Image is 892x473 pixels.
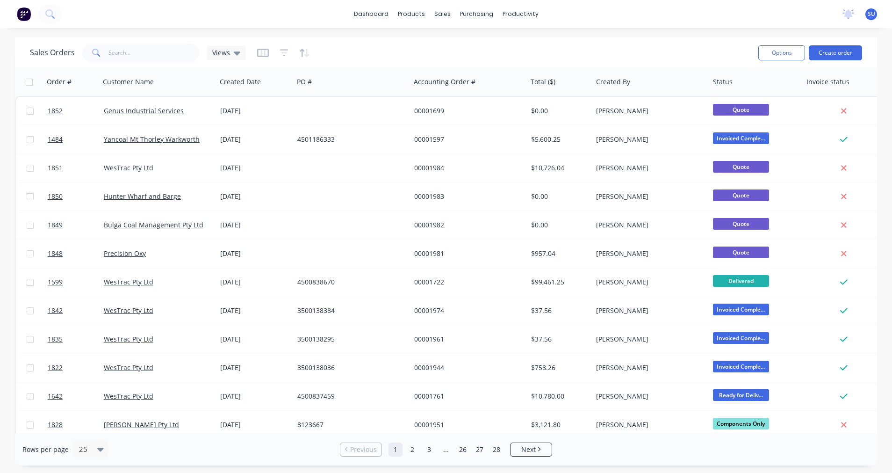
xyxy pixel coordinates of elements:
[531,306,586,315] div: $37.56
[456,443,470,457] a: Page 26
[713,104,769,116] span: Quote
[455,7,498,21] div: purchasing
[596,363,700,372] div: [PERSON_NAME]
[220,335,290,344] div: [DATE]
[220,192,290,201] div: [DATE]
[297,335,401,344] div: 3500138295
[220,106,290,116] div: [DATE]
[405,443,419,457] a: Page 2
[220,135,290,144] div: [DATE]
[414,249,518,258] div: 00001981
[596,77,630,87] div: Created By
[297,420,401,429] div: 8123667
[48,182,104,211] a: 1850
[713,361,769,372] span: Invoiced Comple...
[596,192,700,201] div: [PERSON_NAME]
[414,363,518,372] div: 00001944
[297,363,401,372] div: 3500138036
[531,277,586,287] div: $99,461.25
[596,135,700,144] div: [PERSON_NAME]
[713,247,769,258] span: Quote
[414,77,475,87] div: Accounting Order #
[48,382,104,410] a: 1642
[809,45,862,60] button: Create order
[48,420,63,429] span: 1828
[713,218,769,230] span: Quote
[48,335,63,344] span: 1835
[393,7,430,21] div: products
[220,363,290,372] div: [DATE]
[414,192,518,201] div: 00001983
[596,163,700,173] div: [PERSON_NAME]
[596,420,700,429] div: [PERSON_NAME]
[48,97,104,125] a: 1852
[103,77,154,87] div: Customer Name
[349,7,393,21] a: dashboard
[48,411,104,439] a: 1828
[713,189,769,201] span: Quote
[439,443,453,457] a: Jump forward
[297,77,312,87] div: PO #
[531,163,586,173] div: $10,726.04
[531,363,586,372] div: $758.26
[108,44,200,62] input: Search...
[30,48,75,57] h1: Sales Orders
[414,135,518,144] div: 00001597
[596,392,700,401] div: [PERSON_NAME]
[297,392,401,401] div: 4500837459
[531,77,555,87] div: Total ($)
[531,249,586,258] div: $957.04
[531,420,586,429] div: $3,121.80
[220,249,290,258] div: [DATE]
[48,106,63,116] span: 1852
[713,304,769,315] span: Invoiced Comple...
[104,306,153,315] a: WesTrac Pty Ltd
[17,7,31,21] img: Factory
[498,7,543,21] div: productivity
[340,445,381,454] a: Previous page
[414,106,518,116] div: 00001699
[48,363,63,372] span: 1822
[104,277,153,286] a: WesTrac Pty Ltd
[336,443,556,457] ul: Pagination
[806,77,849,87] div: Invoice status
[48,240,104,268] a: 1848
[531,392,586,401] div: $10,780.00
[104,163,153,172] a: WesTrac Pty Ltd
[758,45,805,60] button: Options
[596,335,700,344] div: [PERSON_NAME]
[220,306,290,315] div: [DATE]
[596,249,700,258] div: [PERSON_NAME]
[868,10,875,18] span: SU
[220,277,290,287] div: [DATE]
[531,106,586,116] div: $0.00
[48,277,63,287] span: 1599
[48,135,63,144] span: 1484
[713,77,733,87] div: Status
[212,48,230,58] span: Views
[596,106,700,116] div: [PERSON_NAME]
[22,445,69,454] span: Rows per page
[104,192,181,201] a: Hunter Wharf and Barge
[48,154,104,182] a: 1851
[104,220,203,229] a: Bulga Coal Management Pty Ltd
[104,106,184,115] a: Genus Industrial Services
[713,389,769,401] span: Ready for Deliv...
[713,418,769,429] span: Components Only
[48,220,63,230] span: 1849
[220,420,290,429] div: [DATE]
[104,420,179,429] a: [PERSON_NAME] Pty Ltd
[104,392,153,400] a: WesTrac Pty Ltd
[297,135,401,144] div: 4501186333
[414,163,518,173] div: 00001984
[104,335,153,343] a: WesTrac Pty Ltd
[388,443,403,457] a: Page 1 is your current page
[48,268,104,296] a: 1599
[104,135,200,144] a: Yancoal Mt Thorley Warkworth
[531,335,586,344] div: $37.56
[47,77,72,87] div: Order #
[48,211,104,239] a: 1849
[297,277,401,287] div: 4500838670
[220,220,290,230] div: [DATE]
[414,277,518,287] div: 00001722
